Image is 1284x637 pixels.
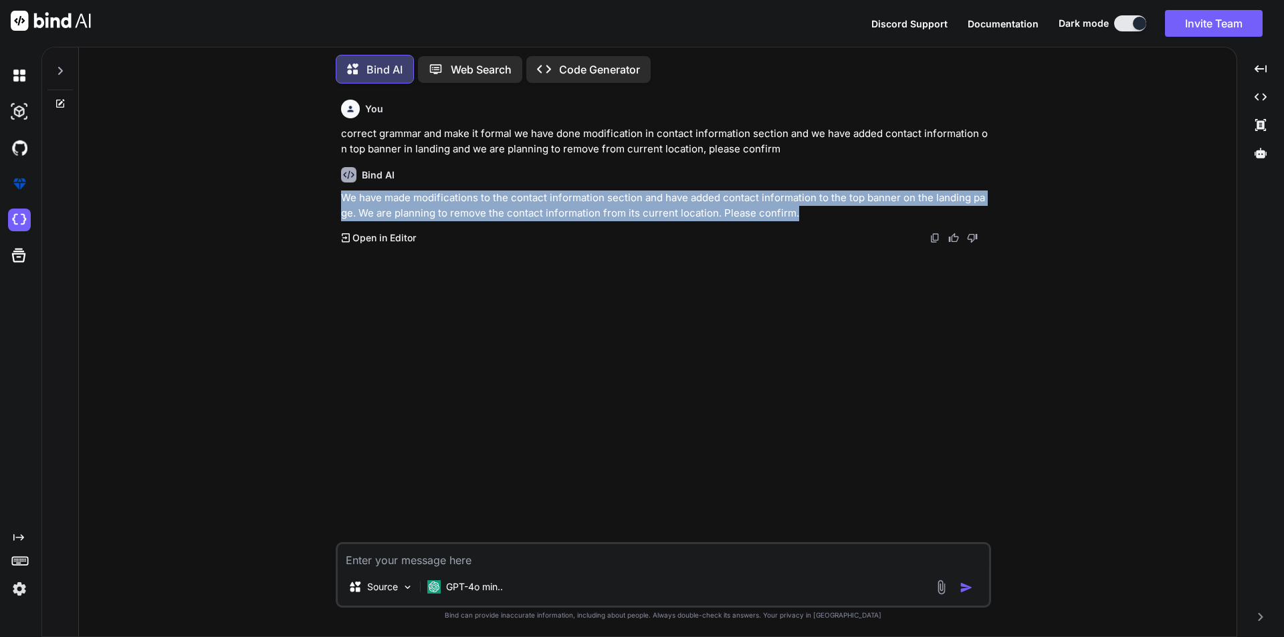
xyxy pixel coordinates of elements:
[8,578,31,600] img: settings
[362,168,395,182] h6: Bind AI
[352,231,416,245] p: Open in Editor
[967,233,978,243] img: dislike
[446,580,503,594] p: GPT-4o min..
[8,209,31,231] img: cloudideIcon
[451,61,512,78] p: Web Search
[559,61,640,78] p: Code Generator
[427,580,441,594] img: GPT-4o mini
[960,581,973,594] img: icon
[367,580,398,594] p: Source
[8,100,31,123] img: darkAi-studio
[968,17,1039,31] button: Documentation
[8,136,31,159] img: githubDark
[336,610,991,620] p: Bind can provide inaccurate information, including about people. Always double-check its answers....
[948,233,959,243] img: like
[341,190,988,221] p: We have made modifications to the contact information section and have added contact information ...
[11,11,91,31] img: Bind AI
[8,172,31,195] img: premium
[1059,17,1109,30] span: Dark mode
[365,102,383,116] h6: You
[871,17,948,31] button: Discord Support
[871,18,948,29] span: Discord Support
[930,233,940,243] img: copy
[402,582,413,593] img: Pick Models
[341,126,988,156] p: correct grammar and make it formal we have done modification in contact information section and w...
[934,580,949,595] img: attachment
[366,61,403,78] p: Bind AI
[8,64,31,87] img: darkChat
[1165,10,1263,37] button: Invite Team
[968,18,1039,29] span: Documentation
